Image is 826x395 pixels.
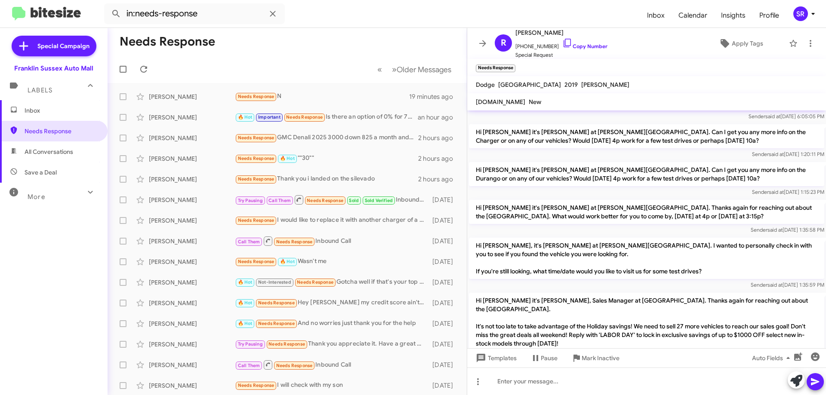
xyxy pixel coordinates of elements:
span: [PHONE_NUMBER] [515,38,607,51]
div: [DATE] [428,196,460,204]
span: said at [769,151,784,157]
button: Next [387,61,456,78]
div: And no worries just thank you for the help [235,318,428,328]
span: 🔥 Hot [238,114,253,120]
span: Important [258,114,280,120]
span: Try Pausing [238,198,263,203]
span: More [28,193,45,201]
span: [DOMAIN_NAME] [476,98,525,106]
div: [PERSON_NAME] [149,134,235,142]
span: Sender [DATE] 1:20:11 PM [752,151,824,157]
span: Needs Response [238,383,274,388]
div: an hour ago [418,113,460,122]
div: 2 hours ago [418,134,460,142]
div: [PERSON_NAME] [149,237,235,245]
p: Hi [PERSON_NAME] it's [PERSON_NAME] at [PERSON_NAME][GEOGRAPHIC_DATA]. Can I get you any more inf... [469,162,824,186]
div: [PERSON_NAME] [149,257,235,266]
div: Inbound Call [235,359,428,370]
span: Call Them [268,198,291,203]
div: [PERSON_NAME] [149,340,235,349]
span: 🔥 Hot [280,156,295,161]
div: Wasn't me [235,257,428,266]
span: Sender [DATE] 1:35:58 PM [751,227,824,233]
span: Auto Fields [752,350,793,366]
div: [PERSON_NAME] [149,113,235,122]
div: GMC Denali 2025 3000 down 825 a month and they take my truck [235,133,418,143]
div: [DATE] [428,237,460,245]
span: said at [767,282,783,288]
span: Sold [349,198,359,203]
button: Mark Inactive [564,350,626,366]
span: said at [769,189,784,195]
span: Inbox [25,106,98,115]
p: Hi [PERSON_NAME] it's [PERSON_NAME] at [PERSON_NAME][GEOGRAPHIC_DATA]. Can I get you any more inf... [469,124,824,148]
span: Try Pausing [238,341,263,347]
div: Hey [PERSON_NAME] my credit score ain't good it's like 604 is it worth me coming down there or no... [235,298,428,308]
span: Needs Response [276,239,313,245]
span: Mark Inactive [582,350,619,366]
span: Needs Response [258,321,295,326]
span: [PERSON_NAME] [515,28,607,38]
span: Needs Response [286,114,323,120]
div: ""30"" [235,153,418,163]
span: All Conversations [25,147,73,156]
span: Older Messages [397,65,451,74]
div: Thank you appreciate it. Have a great one ! [235,339,428,349]
div: [PERSON_NAME] [149,278,235,287]
span: 🔥 Hot [238,321,253,326]
div: [DATE] [428,381,460,390]
span: Save a Deal [25,168,57,177]
span: Calendar [672,3,714,28]
span: [PERSON_NAME] [581,81,629,89]
div: [DATE] [428,361,460,369]
span: Needs Response [268,341,305,347]
a: Insights [714,3,752,28]
span: Sender [DATE] 1:15:23 PM [752,189,824,195]
div: I would like to replace it with another charger of a similar year make and model with a Hemi, pre... [235,215,428,225]
div: [DATE] [428,216,460,225]
span: » [392,64,397,75]
div: [PERSON_NAME] [149,361,235,369]
span: Templates [474,350,517,366]
span: Apply Tags [732,36,763,51]
div: Inbound Call [235,236,428,246]
span: Needs Response [25,127,98,135]
span: Sold Verified [365,198,393,203]
div: [PERSON_NAME] [149,92,235,101]
div: [PERSON_NAME] [149,154,235,163]
div: N [235,92,409,101]
button: Apply Tags [697,36,785,51]
p: Hi [PERSON_NAME] it's [PERSON_NAME], Sales Manager at [GEOGRAPHIC_DATA]. Thanks again for reachin... [469,293,824,368]
span: 🔥 Hot [238,300,253,306]
div: Inbound Call [235,194,428,205]
div: Is there an option of 0% for 72 months [235,112,418,122]
span: Special Request [515,51,607,59]
a: Profile [752,3,786,28]
span: Needs Response [238,259,274,264]
span: Needs Response [258,300,295,306]
div: [PERSON_NAME] [149,196,235,204]
button: SR [786,6,817,21]
button: Templates [467,350,524,366]
div: [PERSON_NAME] [149,319,235,328]
div: Franklin Sussex Auto Mall [14,64,93,73]
span: Call Them [238,239,260,245]
span: Sender [DATE] 1:35:59 PM [751,282,824,288]
span: Dodge [476,81,495,89]
span: Needs Response [238,135,274,141]
div: [DATE] [428,299,460,307]
span: Needs Response [238,176,274,182]
span: New [529,98,541,106]
span: « [377,64,382,75]
div: 2 hours ago [418,175,460,184]
div: [PERSON_NAME] [149,216,235,225]
span: 2019 [564,81,578,89]
div: [DATE] [428,257,460,266]
div: [DATE] [428,319,460,328]
div: Thank you i landed on the silevado [235,174,418,184]
div: 2 hours ago [418,154,460,163]
div: I will check with my son [235,380,428,390]
button: Previous [372,61,387,78]
span: Labels [28,86,52,94]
